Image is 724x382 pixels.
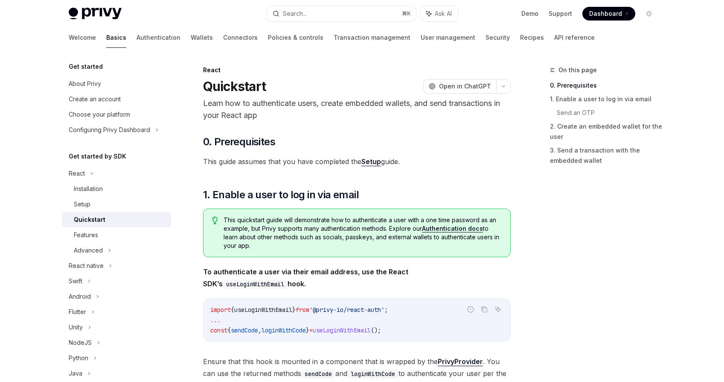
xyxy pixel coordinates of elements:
[557,106,663,120] a: Send an OTP
[438,357,483,366] a: PrivyProvider
[69,338,92,348] div: NodeJS
[69,276,82,286] div: Swift
[74,245,103,256] div: Advanced
[74,230,98,240] div: Features
[371,326,381,334] span: ();
[69,307,86,317] div: Flutter
[521,9,538,18] a: Demo
[550,120,663,144] a: 2. Create an embedded wallet for the user
[309,326,313,334] span: =
[62,91,171,107] a: Create an account
[486,27,510,48] a: Security
[106,27,126,48] a: Basics
[223,27,258,48] a: Connectors
[582,7,635,21] a: Dashboard
[69,261,104,271] div: React native
[554,27,595,48] a: API reference
[465,304,476,315] button: Report incorrect code
[74,215,105,225] div: Quickstart
[203,79,266,94] h1: Quickstart
[210,306,231,314] span: import
[231,306,234,314] span: {
[642,7,656,21] button: Toggle dark mode
[69,151,126,162] h5: Get started by SDK
[212,217,218,224] svg: Tip
[69,353,88,363] div: Python
[203,156,511,167] span: This guide assumes that you have completed the guide.
[301,369,335,379] code: sendCode
[69,125,150,135] div: Configuring Privy Dashboard
[203,97,511,121] p: Learn how to authenticate users, create embedded wallets, and send transactions in your React app
[69,79,101,89] div: About Privy
[420,6,458,21] button: Ask AI
[550,79,663,92] a: 0. Prerequisites
[234,306,292,314] span: useLoginWithEmail
[292,306,296,314] span: }
[550,144,663,167] a: 3. Send a transaction with the embedded wallet
[69,291,91,302] div: Android
[74,184,103,194] div: Installation
[74,199,90,209] div: Setup
[223,279,288,289] code: useLoginWithEmail
[231,326,258,334] span: sendCode
[550,92,663,106] a: 1. Enable a user to log in via email
[69,109,130,120] div: Choose your platform
[62,76,171,91] a: About Privy
[384,306,388,314] span: ;
[423,79,496,94] button: Open in ChatGPT
[69,322,83,332] div: Unity
[306,326,309,334] span: }
[203,66,511,74] div: React
[361,157,381,166] a: Setup
[69,94,121,104] div: Create an account
[558,65,597,75] span: On this page
[262,326,306,334] span: loginWithCode
[69,62,103,72] h5: Get started
[69,168,85,179] div: React
[283,9,307,19] div: Search...
[62,197,171,212] a: Setup
[62,107,171,122] a: Choose your platform
[191,27,213,48] a: Wallets
[69,368,82,379] div: Java
[268,27,323,48] a: Policies & controls
[549,9,572,18] a: Support
[203,135,275,149] span: 0. Prerequisites
[313,326,371,334] span: useLoginWithEmail
[439,82,491,91] span: Open in ChatGPT
[479,304,490,315] button: Copy the contents from the code block
[334,27,410,48] a: Transaction management
[62,227,171,243] a: Features
[62,212,171,227] a: Quickstart
[224,216,501,250] span: This quickstart guide will demonstrate how to authenticate a user with a one time password as an ...
[210,326,227,334] span: const
[62,181,171,197] a: Installation
[69,27,96,48] a: Welcome
[402,10,411,17] span: ⌘ K
[589,9,622,18] span: Dashboard
[296,306,309,314] span: from
[258,326,262,334] span: ,
[137,27,180,48] a: Authentication
[347,369,398,379] code: loginWithCode
[203,267,408,288] strong: To authenticate a user via their email address, use the React SDK’s hook.
[309,306,384,314] span: '@privy-io/react-auth'
[69,8,122,20] img: light logo
[422,225,483,232] a: Authentication docs
[435,9,452,18] span: Ask AI
[203,188,359,202] span: 1. Enable a user to log in via email
[421,27,475,48] a: User management
[520,27,544,48] a: Recipes
[210,316,221,324] span: ...
[492,304,503,315] button: Ask AI
[227,326,231,334] span: {
[267,6,416,21] button: Search...⌘K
